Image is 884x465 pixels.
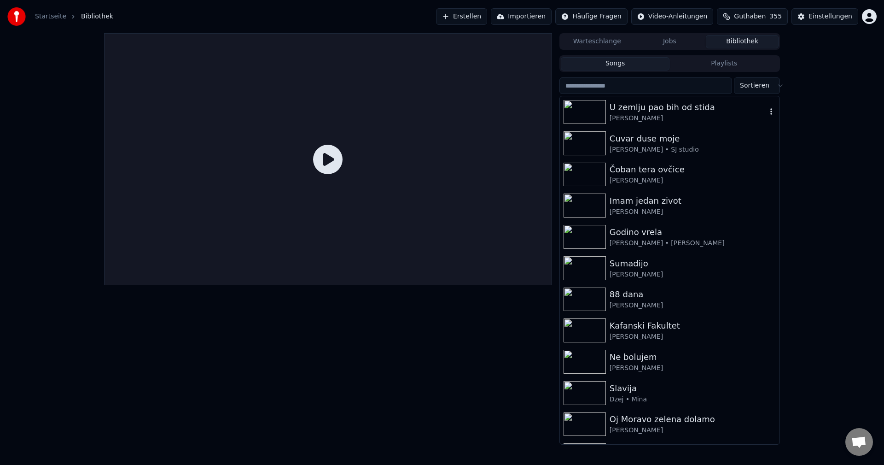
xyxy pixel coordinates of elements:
img: youka [7,7,26,26]
div: [PERSON_NAME] [610,176,776,185]
div: Godino vrela [610,226,776,239]
div: Einstellungen [808,12,852,21]
div: [PERSON_NAME] [610,364,776,373]
button: Playlists [669,57,779,71]
div: Oj Moravo zelena dolamo [610,413,776,426]
div: Slavija [610,382,776,395]
span: Sortieren [740,81,769,90]
div: [PERSON_NAME] [610,332,776,341]
button: Warteschlange [561,35,634,48]
span: Bibliothek [81,12,113,21]
button: Songs [561,57,670,71]
div: U zemlju pao bih od stida [610,101,767,114]
button: Einstellungen [791,8,858,25]
div: Ne bolujem [610,351,776,364]
button: Importieren [491,8,552,25]
div: Sumadijo [610,257,776,270]
button: Guthaben355 [717,8,788,25]
button: Erstellen [436,8,487,25]
a: Chat öffnen [845,428,873,456]
div: [PERSON_NAME] [610,301,776,310]
div: [PERSON_NAME] [610,270,776,279]
span: Guthaben [734,12,766,21]
div: Čoban tera ovčice [610,163,776,176]
div: 88 dana [610,288,776,301]
div: [PERSON_NAME] [610,426,776,435]
a: Startseite [35,12,66,21]
div: Cuvar duse moje [610,132,776,145]
div: [PERSON_NAME] [610,114,767,123]
div: Imam jedan zivot [610,194,776,207]
button: Jobs [634,35,706,48]
button: Video-Anleitungen [631,8,714,25]
div: Dzej • Mina [610,395,776,404]
div: [PERSON_NAME] • SJ studio [610,145,776,154]
button: Bibliothek [706,35,779,48]
div: Kafanski Fakultet [610,319,776,332]
button: Häufige Fragen [555,8,628,25]
div: [PERSON_NAME] [610,207,776,217]
div: [PERSON_NAME] • [PERSON_NAME] [610,239,776,248]
nav: breadcrumb [35,12,113,21]
span: 355 [769,12,782,21]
